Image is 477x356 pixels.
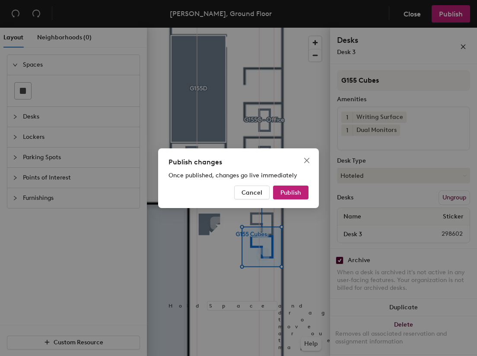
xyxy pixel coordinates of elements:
span: Cancel [242,189,262,196]
span: close [303,157,310,164]
span: Publish [280,189,301,196]
span: Close [300,157,314,164]
button: Close [300,154,314,167]
span: Once published, changes go live immediately [169,172,297,179]
button: Cancel [234,186,270,199]
button: Publish [273,186,308,199]
div: Publish changes [169,157,308,167]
